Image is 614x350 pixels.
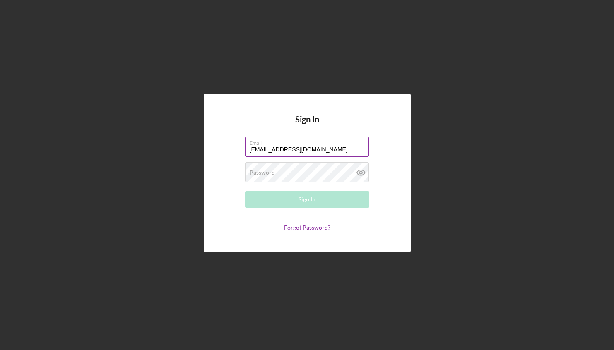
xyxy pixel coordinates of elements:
[299,191,315,208] div: Sign In
[245,191,369,208] button: Sign In
[295,115,319,137] h4: Sign In
[250,137,369,146] label: Email
[284,224,330,231] a: Forgot Password?
[250,169,275,176] label: Password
